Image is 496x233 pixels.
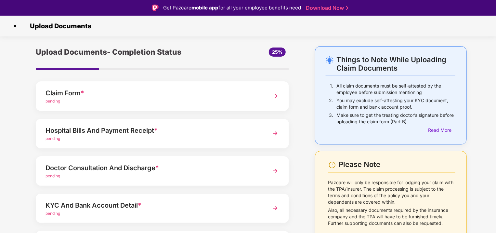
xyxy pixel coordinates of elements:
a: Download Now [306,5,346,11]
p: Also, all necessary documents required by the insurance company and the TPA will have to be furni... [328,207,455,226]
div: Hospital Bills And Payment Receipt [46,125,260,136]
img: svg+xml;base64,PHN2ZyBpZD0iV2FybmluZ18tXzI0eDI0IiBkYXRhLW5hbWU9Ildhcm5pbmcgLSAyNHgyNCIgeG1sbnM9Im... [328,161,336,169]
div: Claim Form [46,88,260,98]
p: You may exclude self-attesting your KYC document, claim form and bank account proof. [336,97,455,110]
img: svg+xml;base64,PHN2ZyBpZD0iTmV4dCIgeG1sbnM9Imh0dHA6Ly93d3cudzMub3JnLzIwMDAvc3ZnIiB3aWR0aD0iMzYiIG... [269,165,281,177]
span: pending [46,173,60,178]
div: Read More [428,127,455,134]
strong: mobile app [191,5,218,11]
p: 2. [329,97,333,110]
div: Doctor Consultation And Discharge [46,163,260,173]
img: svg+xml;base64,PHN2ZyBpZD0iTmV4dCIgeG1sbnM9Imh0dHA6Ly93d3cudzMub3JnLzIwMDAvc3ZnIiB3aWR0aD0iMzYiIG... [269,202,281,214]
img: svg+xml;base64,PHN2ZyBpZD0iTmV4dCIgeG1sbnM9Imh0dHA6Ly93d3cudzMub3JnLzIwMDAvc3ZnIiB3aWR0aD0iMzYiIG... [269,128,281,139]
div: KYC And Bank Account Detail [46,200,260,211]
div: Things to Note While Uploading Claim Documents [336,55,455,72]
div: Upload Documents- Completion Status [36,46,204,58]
div: Get Pazcare for all your employee benefits need [163,4,301,12]
span: Upload Documents [23,22,95,30]
p: All claim documents must be self-attested by the employee before submission mentioning [336,83,455,96]
img: svg+xml;base64,PHN2ZyBpZD0iTmV4dCIgeG1sbnM9Imh0dHA6Ly93d3cudzMub3JnLzIwMDAvc3ZnIiB3aWR0aD0iMzYiIG... [269,90,281,102]
p: 3. [329,112,333,125]
div: Please Note [339,160,455,169]
p: Make sure to get the treating doctor’s signature before uploading the claim form (Part B) [336,112,455,125]
img: svg+xml;base64,PHN2ZyB4bWxucz0iaHR0cDovL3d3dy53My5vcmcvMjAwMC9zdmciIHdpZHRoPSIyNC4wOTMiIGhlaWdodD... [326,56,333,64]
img: Stroke [346,5,348,11]
p: 1. [330,83,333,96]
span: 25% [272,49,282,55]
p: Pazcare will only be responsible for lodging your claim with the TPA/Insurer. The claim processin... [328,179,455,205]
span: pending [46,99,60,103]
img: svg+xml;base64,PHN2ZyBpZD0iQ3Jvc3MtMzJ4MzIiIHhtbG5zPSJodHRwOi8vd3d3LnczLm9yZy8yMDAwL3N2ZyIgd2lkdG... [10,21,20,31]
img: Logo [152,5,159,11]
span: pending [46,136,60,141]
span: pending [46,211,60,216]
